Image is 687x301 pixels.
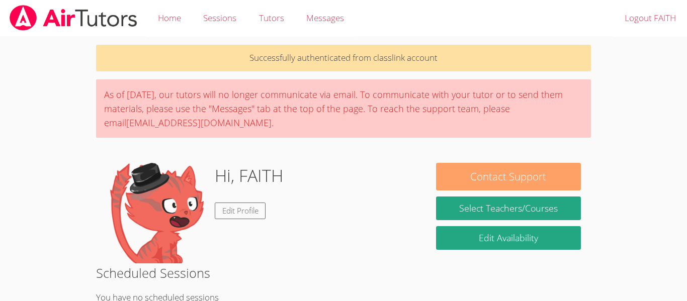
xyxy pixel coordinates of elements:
a: Edit Profile [215,203,266,219]
h1: Hi, FAITH [215,163,283,188]
img: default.png [106,163,207,263]
h2: Scheduled Sessions [96,263,591,282]
p: Successfully authenticated from classlink account [96,45,591,71]
a: Edit Availability [436,226,581,250]
span: Messages [306,12,344,24]
a: Select Teachers/Courses [436,196,581,220]
img: airtutors_banner-c4298cdbf04f3fff15de1276eac7730deb9818008684d7c2e4769d2f7ddbe033.png [9,5,138,31]
div: As of [DATE], our tutors will no longer communicate via email. To communicate with your tutor or ... [96,79,591,138]
button: Contact Support [436,163,581,190]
